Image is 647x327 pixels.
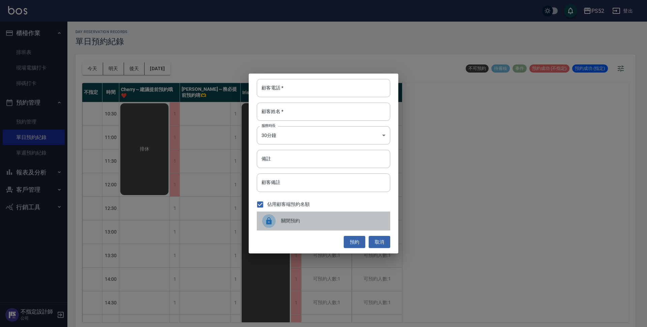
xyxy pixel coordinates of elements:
[267,201,310,208] span: 佔用顧客端預約名額
[369,236,390,248] button: 取消
[257,212,390,230] div: 關閉預約
[344,236,365,248] button: 預約
[281,217,385,224] span: 關閉預約
[257,126,390,144] div: 30分鐘
[261,123,276,128] label: 服務時長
